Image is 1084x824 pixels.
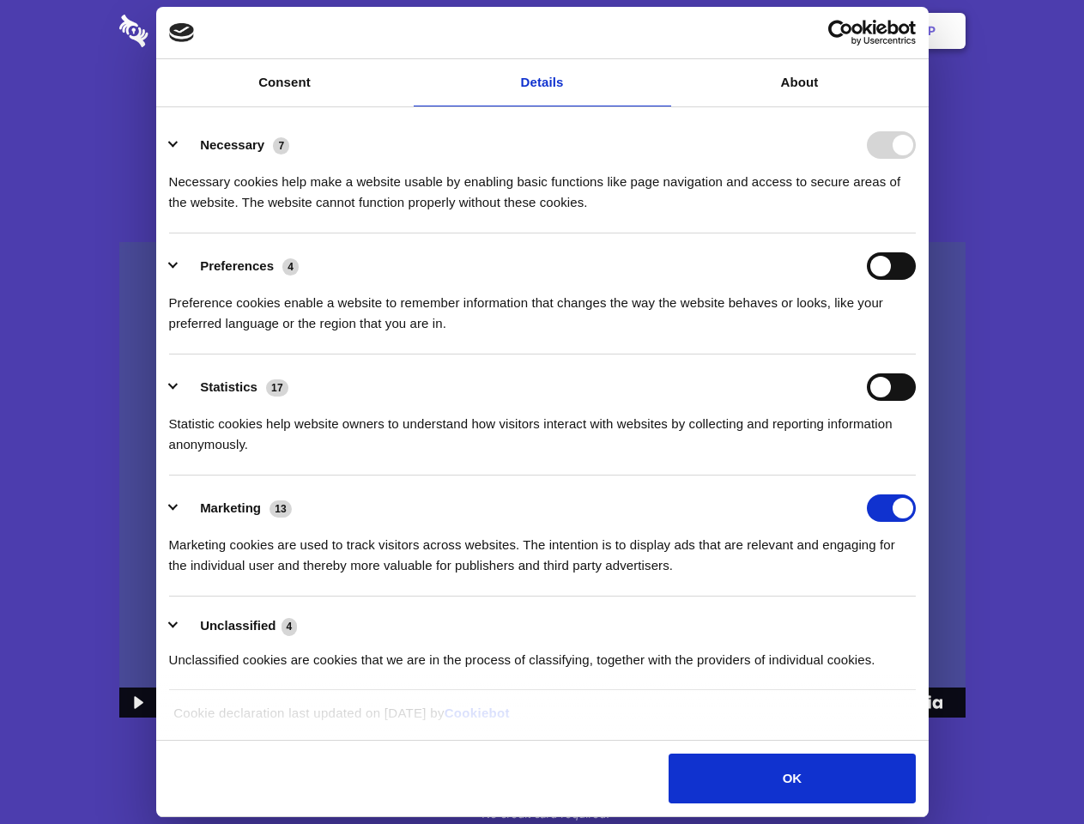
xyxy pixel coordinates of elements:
iframe: Drift Widget Chat Controller [998,738,1063,803]
img: Sharesecret [119,242,966,718]
h4: Auto-redaction of sensitive data, encrypted data sharing and self-destructing private chats. Shar... [119,156,966,213]
label: Preferences [200,258,274,273]
a: About [671,59,929,106]
div: Statistic cookies help website owners to understand how visitors interact with websites by collec... [169,401,916,455]
label: Marketing [200,500,261,515]
button: Statistics (17) [169,373,300,401]
span: 7 [273,137,289,154]
span: 4 [282,258,299,276]
span: 13 [269,500,292,518]
div: Unclassified cookies are cookies that we are in the process of classifying, together with the pro... [169,637,916,670]
div: Preference cookies enable a website to remember information that changes the way the website beha... [169,280,916,334]
img: logo-wordmark-white-trans-d4663122ce5f474addd5e946df7df03e33cb6a1c49d2221995e7729f52c070b2.svg [119,15,266,47]
button: Necessary (7) [169,131,300,159]
button: Preferences (4) [169,252,310,280]
label: Statistics [200,379,257,394]
label: Necessary [200,137,264,152]
button: Unclassified (4) [169,615,308,637]
a: Usercentrics Cookiebot - opens in a new window [766,20,916,45]
h1: Eliminate Slack Data Loss. [119,77,966,139]
button: Play Video [119,688,154,718]
a: Login [778,4,853,58]
a: Contact [696,4,775,58]
img: logo [169,23,195,42]
a: Pricing [504,4,578,58]
button: OK [669,754,915,803]
div: Marketing cookies are used to track visitors across websites. The intention is to display ads tha... [169,522,916,576]
span: 4 [282,618,298,635]
a: Cookiebot [445,706,510,720]
span: 17 [266,379,288,397]
a: Consent [156,59,414,106]
div: Cookie declaration last updated on [DATE] by [160,703,924,736]
button: Marketing (13) [169,494,303,522]
div: Necessary cookies help make a website usable by enabling basic functions like page navigation and... [169,159,916,213]
a: Details [414,59,671,106]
